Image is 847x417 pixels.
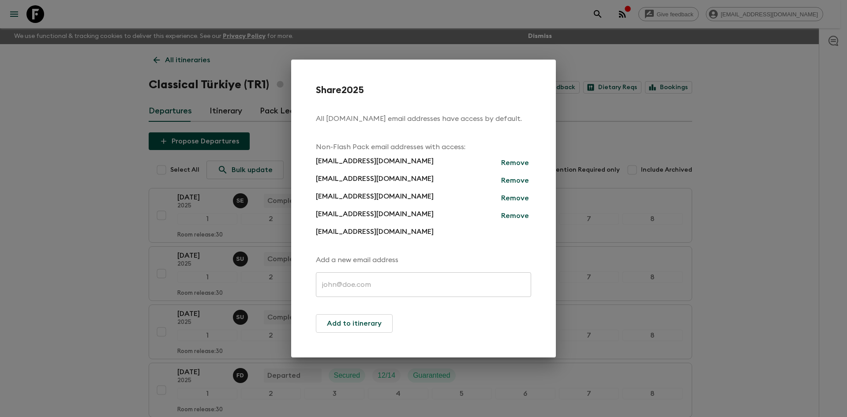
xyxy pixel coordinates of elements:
p: [EMAIL_ADDRESS][DOMAIN_NAME] [316,209,434,223]
button: Add to itinerary [316,314,393,333]
p: Remove [501,193,529,203]
button: Remove [499,173,531,188]
button: Remove [499,156,531,170]
p: [EMAIL_ADDRESS][DOMAIN_NAME] [316,226,434,237]
p: Remove [501,158,529,168]
input: john@doe.com [316,272,531,297]
p: Add a new email address [316,255,398,265]
h2: Share 2025 [316,84,531,96]
p: [EMAIL_ADDRESS][DOMAIN_NAME] [316,191,434,205]
button: Remove [499,191,531,205]
button: Remove [499,209,531,223]
p: [EMAIL_ADDRESS][DOMAIN_NAME] [316,173,434,188]
p: Remove [501,210,529,221]
p: [EMAIL_ADDRESS][DOMAIN_NAME] [316,156,434,170]
p: Non-Flash Pack email addresses with access: [316,142,531,152]
p: Remove [501,175,529,186]
p: All [DOMAIN_NAME] email addresses have access by default. [316,113,531,124]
